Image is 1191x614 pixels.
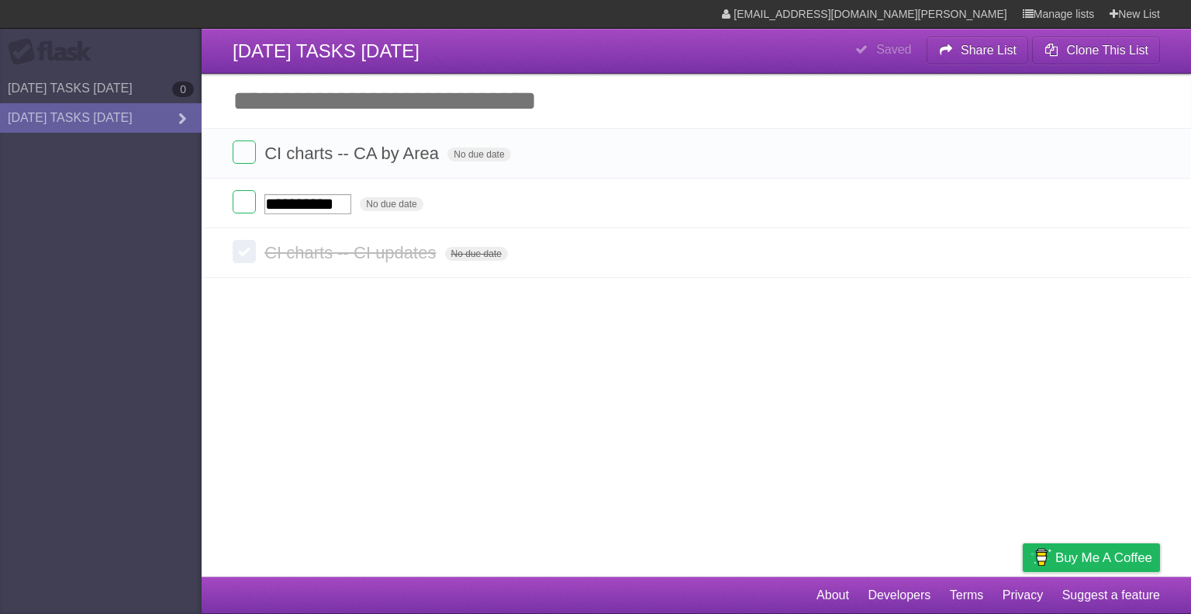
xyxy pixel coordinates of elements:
[264,243,440,262] span: CI charts -- CI updates
[1030,544,1051,571] img: Buy me a coffee
[264,144,443,163] span: CI charts -- CA by Area
[233,240,256,263] label: Done
[816,581,849,610] a: About
[360,197,423,211] span: No due date
[1066,43,1148,57] b: Clone This List
[233,140,256,164] label: Done
[868,581,930,610] a: Developers
[445,247,508,261] span: No due date
[233,40,419,61] span: [DATE] TASKS [DATE]
[1003,581,1043,610] a: Privacy
[876,43,911,56] b: Saved
[1023,543,1160,572] a: Buy me a coffee
[927,36,1029,64] button: Share List
[1055,544,1152,571] span: Buy me a coffee
[8,38,101,66] div: Flask
[172,82,194,97] b: 0
[1062,581,1160,610] a: Suggest a feature
[950,581,984,610] a: Terms
[961,43,1017,57] b: Share List
[447,147,510,161] span: No due date
[1032,36,1160,64] button: Clone This List
[233,190,256,213] label: Done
